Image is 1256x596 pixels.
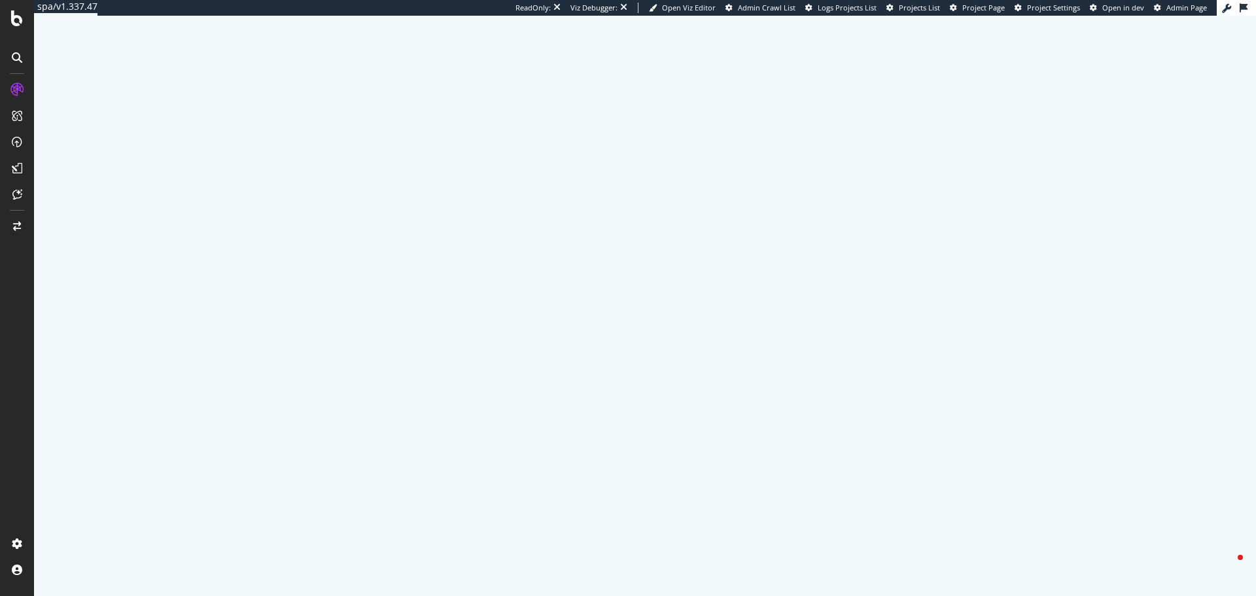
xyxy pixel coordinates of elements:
a: Project Page [950,3,1005,13]
iframe: Intercom live chat [1212,552,1243,583]
a: Open Viz Editor [649,3,716,13]
a: Project Settings [1015,3,1080,13]
span: Admin Page [1166,3,1207,12]
div: ReadOnly: [515,3,551,13]
span: Open Viz Editor [662,3,716,12]
a: Admin Crawl List [725,3,795,13]
span: Admin Crawl List [738,3,795,12]
span: Open in dev [1102,3,1144,12]
a: Admin Page [1154,3,1207,13]
span: Project Page [962,3,1005,12]
span: Project Settings [1027,3,1080,12]
a: Projects List [886,3,940,13]
span: Logs Projects List [818,3,877,12]
span: Projects List [899,3,940,12]
a: Logs Projects List [805,3,877,13]
div: Viz Debugger: [570,3,618,13]
a: Open in dev [1090,3,1144,13]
